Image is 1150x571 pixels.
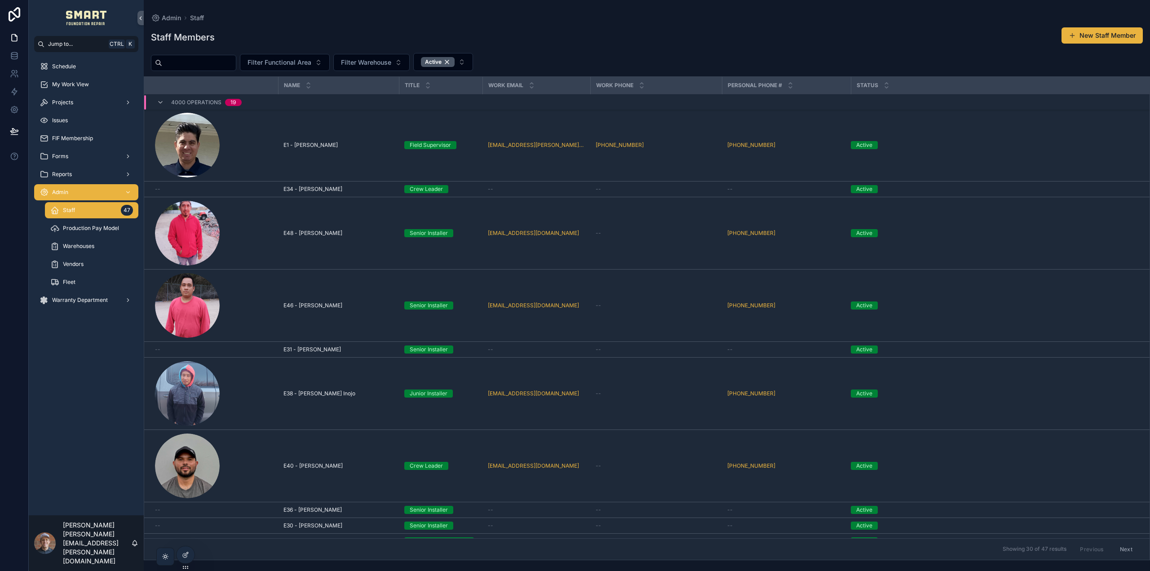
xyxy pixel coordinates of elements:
span: Production Pay Model [63,225,119,232]
div: Senior Installer [410,506,448,514]
div: Active [856,141,872,149]
span: Ctrl [109,40,125,49]
div: Active [856,185,872,193]
a: -- [596,522,717,529]
div: Senior Installer [410,229,448,237]
span: Vendors [63,261,84,268]
a: E40 - [PERSON_NAME] [283,462,394,469]
div: Active [856,229,872,237]
span: Work Phone [596,82,633,89]
button: Next [1114,542,1139,556]
a: [EMAIL_ADDRESS][DOMAIN_NAME] [488,390,585,397]
button: Jump to...CtrlK [34,36,138,52]
a: -- [488,522,585,529]
span: -- [596,230,601,237]
a: -- [727,506,845,513]
div: Active [856,390,872,398]
div: Active [421,57,455,67]
a: -- [488,538,585,545]
span: -- [155,506,160,513]
span: Warehouses [63,243,94,250]
a: -- [596,302,717,309]
span: Fleet [63,279,75,286]
div: Field Supervisor [410,141,451,149]
a: Senior Installer [404,506,477,514]
span: Staff [63,207,75,214]
span: -- [596,186,601,193]
span: Name [284,82,300,89]
div: Active [856,345,872,354]
a: Active [851,506,1139,514]
a: [PHONE_NUMBER] [596,142,644,149]
a: Projects [34,94,138,111]
div: 47 [121,205,133,216]
a: E38 - [PERSON_NAME] Inojo [283,390,394,397]
span: -- [155,346,160,353]
span: E40 - [PERSON_NAME] [283,462,343,469]
div: Active [856,537,872,545]
a: Senior Installer [404,301,477,310]
span: Status [857,82,878,89]
a: -- [155,506,273,513]
span: Showing 30 of 47 results [1003,546,1066,553]
a: -- [155,346,273,353]
a: [EMAIL_ADDRESS][DOMAIN_NAME] [488,230,585,237]
a: Crew Leader [404,185,477,193]
a: -- [727,522,845,529]
a: -- [727,538,845,545]
a: E48 - [PERSON_NAME] [283,230,394,237]
a: -- [155,538,273,545]
button: New Staff Member [1062,27,1143,44]
span: Filter Functional Area [248,58,311,67]
a: [EMAIL_ADDRESS][DOMAIN_NAME] [488,390,579,397]
a: Forms [34,148,138,164]
div: Junior Installer (Driver) [410,537,469,545]
a: Schedule [34,58,138,75]
a: -- [596,186,717,193]
span: -- [155,538,160,545]
span: -- [488,186,493,193]
a: My Work View [34,76,138,93]
span: Reports [52,171,72,178]
a: Staff47 [45,202,138,218]
a: E46 - [PERSON_NAME] [283,302,394,309]
a: Admin [34,184,138,200]
button: Select Button [240,54,330,71]
a: Warranty Department [34,292,138,308]
a: -- [155,186,273,193]
p: [PERSON_NAME] [PERSON_NAME][EMAIL_ADDRESS][PERSON_NAME][DOMAIN_NAME] [63,521,131,566]
a: E31 - [PERSON_NAME] [283,346,394,353]
a: Active [851,390,1139,398]
a: Crew Leader [404,462,477,470]
a: [PHONE_NUMBER] [727,390,845,397]
span: -- [488,506,493,513]
a: -- [488,186,585,193]
a: Admin [151,13,181,22]
span: Admin [52,189,68,196]
a: Active [851,185,1139,193]
button: Select Button [333,54,410,71]
a: Active [851,345,1139,354]
div: Crew Leader [410,185,443,193]
span: -- [596,390,601,397]
a: Active [851,462,1139,470]
a: Senior Installer [404,229,477,237]
span: Work Email [488,82,523,89]
div: Senior Installer [410,301,448,310]
span: -- [727,186,733,193]
button: Select Button [413,53,473,71]
a: [EMAIL_ADDRESS][PERSON_NAME][DOMAIN_NAME] [488,142,585,149]
a: [EMAIL_ADDRESS][DOMAIN_NAME] [488,302,585,309]
span: -- [488,522,493,529]
a: Active [851,537,1139,545]
a: -- [727,346,845,353]
a: E30 - [PERSON_NAME] [283,522,394,529]
a: [PHONE_NUMBER] [727,302,775,309]
img: App logo [66,11,107,25]
div: scrollable content [29,52,144,320]
span: Personal Phone # [728,82,782,89]
span: My Work View [52,81,89,88]
a: Production Pay Model [45,220,138,236]
a: Staff [190,13,204,22]
a: Issues [34,112,138,128]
